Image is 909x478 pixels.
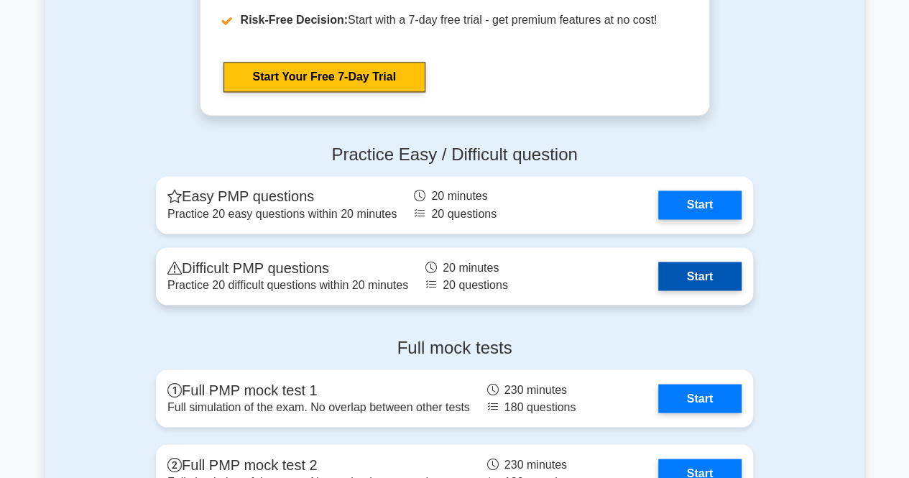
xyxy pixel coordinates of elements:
[658,262,742,290] a: Start
[658,384,742,413] a: Start
[658,190,742,219] a: Start
[156,144,753,165] h4: Practice Easy / Difficult question
[223,62,425,92] a: Start Your Free 7-Day Trial
[156,337,753,358] h4: Full mock tests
